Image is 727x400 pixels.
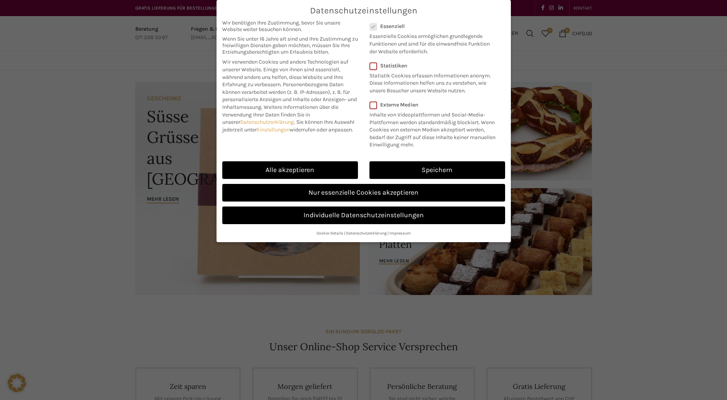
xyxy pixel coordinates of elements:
span: Wir benötigen Ihre Zustimmung, bevor Sie unsere Website weiter besuchen können. [222,20,358,33]
span: Personenbezogene Daten können verarbeitet werden (z. B. IP-Adressen), z. B. für personalisierte A... [222,81,357,110]
span: Weitere Informationen über die Verwendung Ihrer Daten finden Sie in unserer . [222,104,338,125]
label: Externe Medien [369,102,500,108]
span: Datenschutzeinstellungen [310,6,417,16]
span: Wenn Sie unter 16 Jahre alt sind und Ihre Zustimmung zu freiwilligen Diensten geben möchten, müss... [222,36,358,55]
a: Alle akzeptieren [222,161,358,179]
a: Individuelle Datenschutzeinstellungen [222,207,505,224]
a: Nur essenzielle Cookies akzeptieren [222,184,505,202]
a: Speichern [369,161,505,179]
p: Statistik Cookies erfassen Informationen anonym. Diese Informationen helfen uns zu verstehen, wie... [369,69,495,95]
a: Datenschutzerklärung [346,231,387,236]
label: Statistiken [369,62,495,69]
span: Sie können Ihre Auswahl jederzeit unter widerrufen oder anpassen. [222,119,354,133]
p: Essenzielle Cookies ermöglichen grundlegende Funktionen und sind für die einwandfreie Funktion de... [369,30,495,55]
label: Essenziell [369,23,495,30]
a: Impressum [389,231,411,236]
a: Datenschutzerklärung [240,119,294,125]
p: Inhalte von Videoplattformen und Social-Media-Plattformen werden standardmäßig blockiert. Wenn Co... [369,108,500,149]
a: Cookie-Details [317,231,343,236]
span: Wir verwenden Cookies und andere Technologien auf unserer Website. Einige von ihnen sind essenzie... [222,59,348,88]
a: Einstellungen [257,126,290,133]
